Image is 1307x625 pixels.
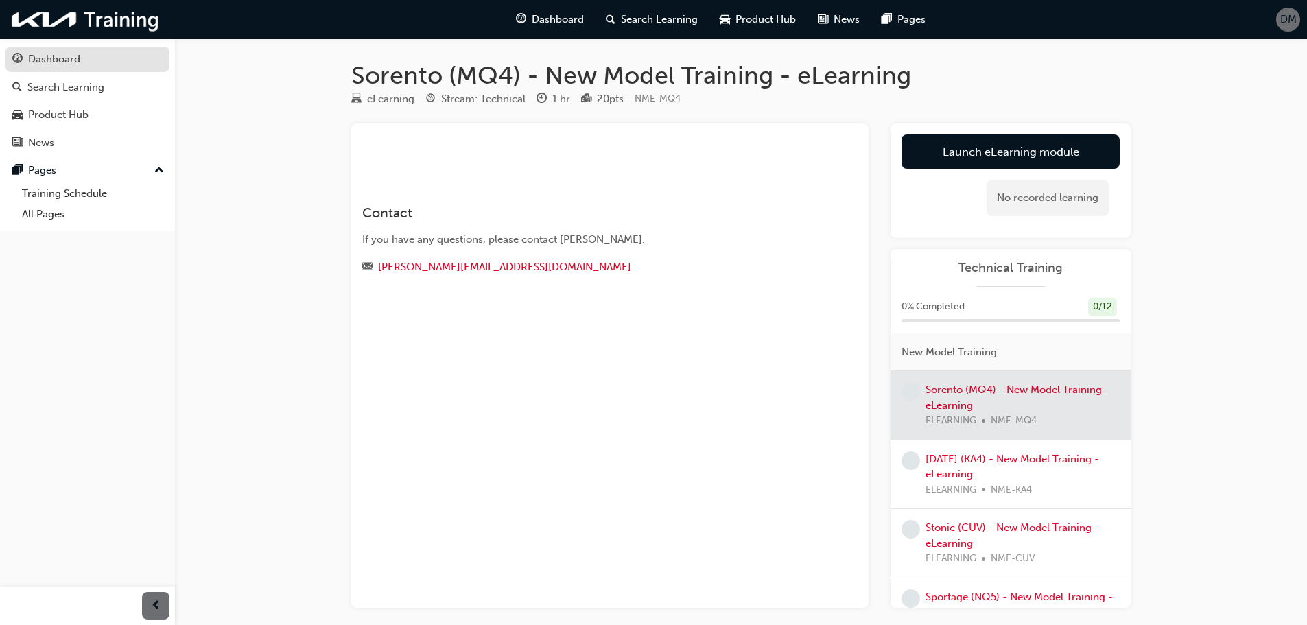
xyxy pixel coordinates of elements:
span: NME-CUV [991,551,1035,567]
span: clock-icon [537,93,547,106]
span: learningRecordVerb_NONE-icon [902,589,920,608]
span: learningRecordVerb_NONE-icon [902,451,920,470]
span: search-icon [12,82,22,94]
div: eLearning [367,91,414,107]
div: Stream [425,91,526,108]
span: news-icon [818,11,828,28]
a: [PERSON_NAME][EMAIL_ADDRESS][DOMAIN_NAME] [378,261,631,273]
a: Launch eLearning module [902,134,1120,169]
a: News [5,130,169,156]
span: email-icon [362,261,373,274]
span: Learning resource code [635,93,681,104]
span: NME-KA4 [991,482,1032,498]
a: pages-iconPages [871,5,937,34]
span: New Model Training [902,344,997,360]
a: Sportage (NQ5) - New Model Training - eLearning [926,591,1113,619]
span: ELEARNING [926,551,976,567]
a: [DATE] (KA4) - New Model Training - eLearning [926,453,1099,481]
div: Dashboard [28,51,80,67]
div: 20 pts [597,91,624,107]
span: ELEARNING [926,482,976,498]
div: If you have any questions, please contact [PERSON_NAME]. [362,232,808,248]
div: Search Learning [27,80,104,95]
a: Product Hub [5,102,169,128]
button: Pages [5,158,169,183]
span: learningRecordVerb_NONE-icon [902,382,920,401]
span: pages-icon [882,11,892,28]
div: News [28,135,54,151]
span: news-icon [12,137,23,150]
span: prev-icon [151,598,161,615]
button: DashboardSearch LearningProduct HubNews [5,44,169,158]
a: car-iconProduct Hub [709,5,807,34]
a: Technical Training [902,260,1120,276]
a: Stonic (CUV) - New Model Training - eLearning [926,521,1099,550]
div: 1 hr [552,91,570,107]
span: car-icon [720,11,730,28]
span: podium-icon [581,93,591,106]
div: Duration [537,91,570,108]
div: Points [581,91,624,108]
span: car-icon [12,109,23,121]
span: Search Learning [621,12,698,27]
span: Product Hub [735,12,796,27]
span: DM [1280,12,1297,27]
div: Product Hub [28,107,89,123]
a: Training Schedule [16,183,169,204]
a: news-iconNews [807,5,871,34]
div: Stream: Technical [441,91,526,107]
a: All Pages [16,204,169,225]
div: Pages [28,163,56,178]
a: Dashboard [5,47,169,72]
span: 0 % Completed [902,299,965,315]
a: Search Learning [5,75,169,100]
button: DM [1276,8,1300,32]
div: No recorded learning [987,180,1109,216]
span: Pages [897,12,926,27]
span: learningRecordVerb_NONE-icon [902,520,920,539]
a: guage-iconDashboard [505,5,595,34]
span: Dashboard [532,12,584,27]
h1: Sorento (MQ4) - New Model Training - eLearning [351,60,1131,91]
span: learningResourceType_ELEARNING-icon [351,93,362,106]
a: search-iconSearch Learning [595,5,709,34]
img: kia-training [7,5,165,34]
div: Type [351,91,414,108]
span: guage-icon [516,11,526,28]
span: pages-icon [12,165,23,177]
h3: Contact [362,205,808,221]
span: target-icon [425,93,436,106]
div: Email [362,259,808,276]
span: News [834,12,860,27]
div: 0 / 12 [1088,298,1117,316]
span: guage-icon [12,54,23,66]
span: search-icon [606,11,615,28]
span: up-icon [154,162,164,180]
